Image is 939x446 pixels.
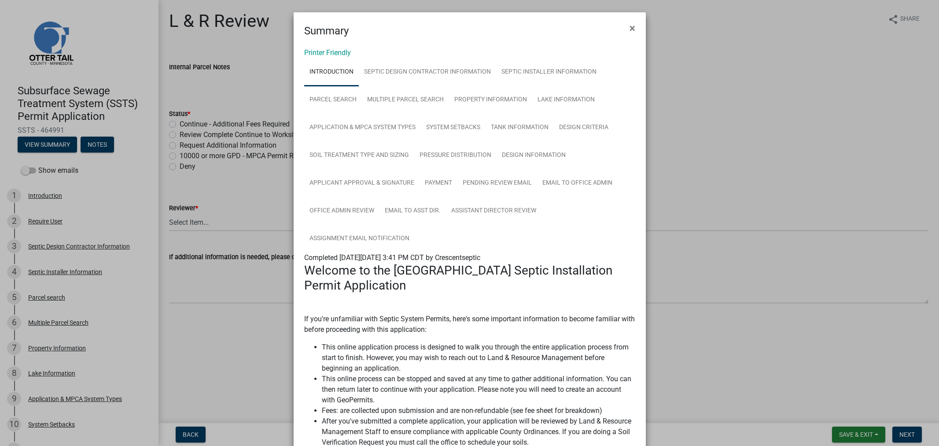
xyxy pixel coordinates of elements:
[304,48,351,57] a: Printer Friendly
[304,263,635,293] h3: Welcome to the [GEOGRAPHIC_DATA] Septic Installation Permit Application
[304,314,635,335] p: If you're unfamiliar with Septic System Permits, here's some important information to become fami...
[304,225,415,253] a: Assignment Email Notification
[497,141,571,170] a: Design Information
[449,86,532,114] a: Property Information
[304,58,359,86] a: Introduction
[420,169,457,197] a: Payment
[622,16,642,41] button: Close
[496,58,602,86] a: Septic Installer Information
[532,86,600,114] a: Lake Information
[379,197,446,225] a: Email to Asst Dir.
[304,169,420,197] a: Applicant Approval & Signature
[322,342,635,374] li: This online application process is designed to walk you through the entire application process fr...
[304,197,379,225] a: Office Admin Review
[630,22,635,34] span: ×
[322,405,635,416] li: Fees: are collected upon submission and are non-refundable (see fee sheet for breakdown)
[421,114,486,142] a: System Setbacks
[457,169,537,197] a: Pending review Email
[304,86,362,114] a: Parcel search
[359,58,496,86] a: Septic Design Contractor Information
[362,86,449,114] a: Multiple Parcel Search
[554,114,614,142] a: Design Criteria
[304,253,480,262] span: Completed [DATE][DATE] 3:41 PM CDT by Crescentseptic
[486,114,554,142] a: Tank Information
[304,114,421,142] a: Application & MPCA System Types
[322,374,635,405] li: This online process can be stopped and saved at any time to gather additional information. You ca...
[304,141,414,170] a: Soil Treatment Type and Sizing
[304,23,349,39] h4: Summary
[537,169,618,197] a: Email to Office Admin
[414,141,497,170] a: Pressure Distribution
[446,197,541,225] a: Assistant Director Review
